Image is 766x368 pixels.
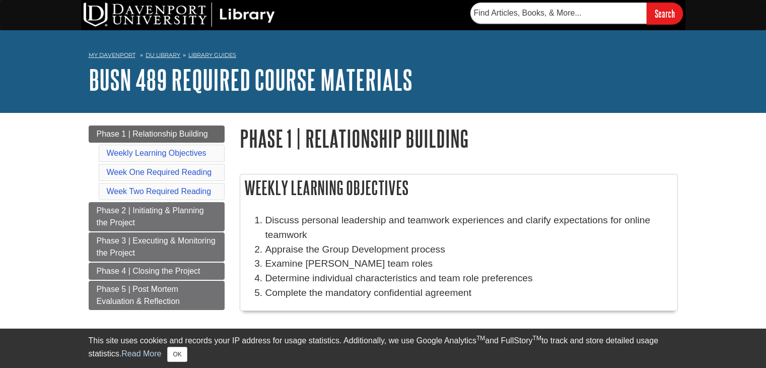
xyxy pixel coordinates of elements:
[188,51,236,58] a: Library Guides
[265,286,672,300] p: Complete the mandatory confidential agreement
[107,168,212,176] a: Week One Required Reading
[97,206,204,227] span: Phase 2 | Initiating & Planning the Project
[470,3,683,24] form: Searches DU Library's articles, books, and more
[265,213,672,242] li: Discuss personal leadership and teamwork experiences and clarify expectations for online teamwork
[265,257,672,271] li: Examine [PERSON_NAME] team roles
[476,335,485,342] sup: TM
[240,126,678,151] h1: Phase 1 | Relationship Building
[89,202,225,231] a: Phase 2 | Initiating & Planning the Project
[89,126,225,143] a: Phase 1 | Relationship Building
[89,335,678,362] div: This site uses cookies and records your IP address for usage statistics. Additionally, we use Goo...
[89,64,412,95] a: BUSN 489 Required Course Materials
[97,236,216,257] span: Phase 3 | Executing & Monitoring the Project
[647,3,683,24] input: Search
[533,335,541,342] sup: TM
[240,174,677,201] h2: Weekly Learning Objectives
[121,349,161,358] a: Read More
[167,347,187,362] button: Close
[107,149,206,157] a: Weekly Learning Objectives
[89,232,225,262] a: Phase 3 | Executing & Monitoring the Project
[89,263,225,280] a: Phase 4 | Closing the Project
[89,281,225,310] a: Phase 5 | Post Mortem Evaluation & Reflection
[89,51,135,59] a: My Davenport
[97,285,180,305] span: Phase 5 | Post Mortem Evaluation & Reflection
[470,3,647,24] input: Find Articles, Books, & More...
[146,51,180,58] a: DU Library
[265,242,672,257] li: Appraise the Group Development process
[107,187,212,196] a: Week Two Required Reading
[97,267,200,275] span: Phase 4 | Closing the Project
[97,130,208,138] span: Phase 1 | Relationship Building
[89,48,678,65] nav: breadcrumb
[265,271,672,286] li: Determine individual characteristics and team role preferences
[84,3,275,27] img: DU Library
[89,126,225,310] div: Guide Page Menu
